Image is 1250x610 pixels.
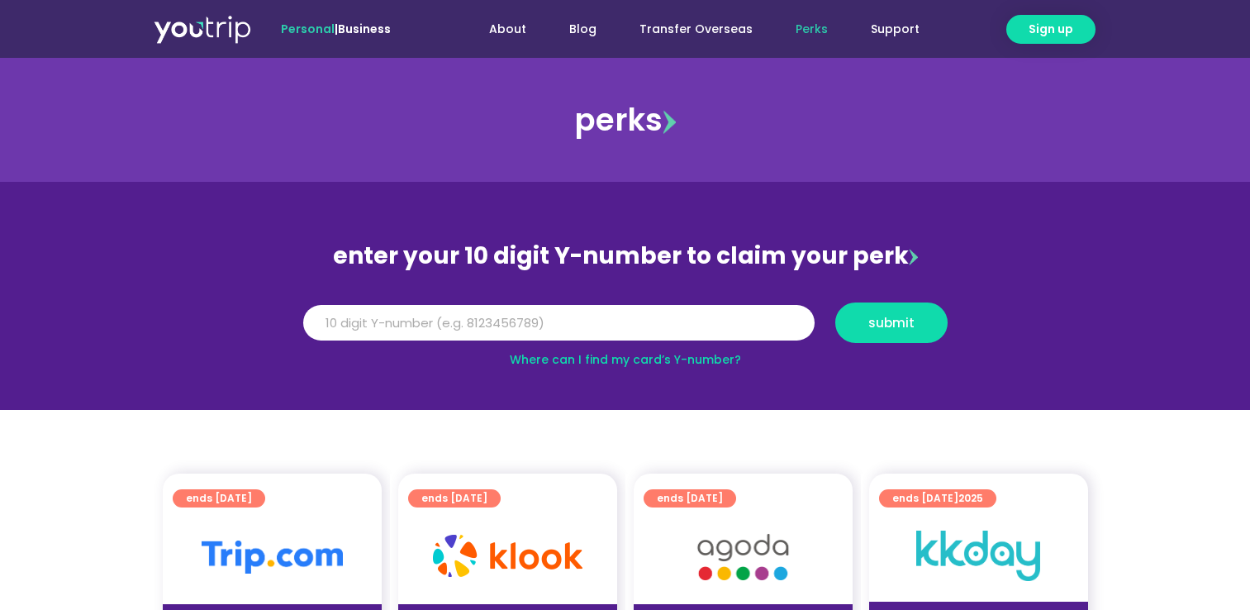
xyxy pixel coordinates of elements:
a: Blog [548,14,618,45]
span: | [281,21,391,37]
span: 2025 [958,491,983,505]
span: submit [868,317,915,329]
a: ends [DATE]2025 [879,489,996,508]
span: ends [DATE] [186,489,252,508]
input: 10 digit Y-number (e.g. 8123456789) [303,305,815,341]
a: Transfer Overseas [618,14,774,45]
a: Perks [774,14,849,45]
a: Business [338,21,391,37]
nav: Menu [435,14,941,45]
a: About [468,14,548,45]
span: ends [DATE] [892,489,983,508]
span: ends [DATE] [657,489,723,508]
form: Y Number [303,303,948,355]
a: ends [DATE] [173,489,265,508]
a: Where can I find my card’s Y-number? [510,351,741,368]
a: Support [849,14,941,45]
span: Personal [281,21,335,37]
span: Sign up [1029,21,1073,38]
a: ends [DATE] [408,489,501,508]
div: enter your 10 digit Y-number to claim your perk [295,235,956,278]
a: ends [DATE] [644,489,736,508]
span: ends [DATE] [421,489,487,508]
button: submit [835,303,948,343]
a: Sign up [1006,15,1096,44]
